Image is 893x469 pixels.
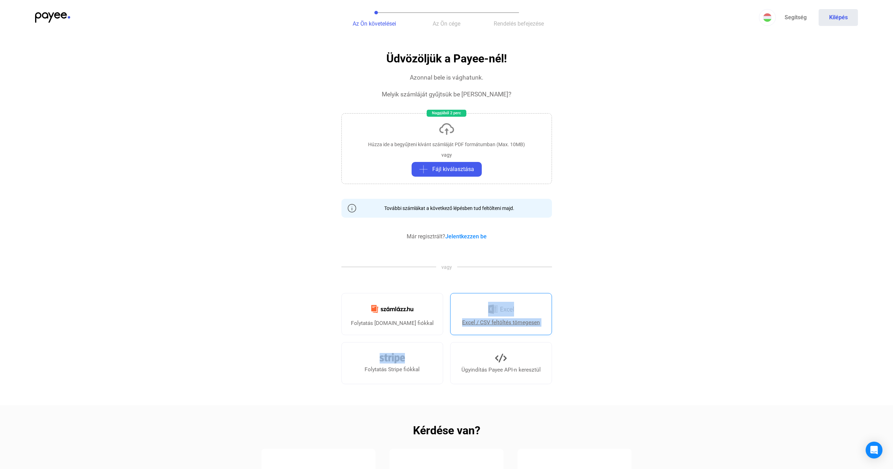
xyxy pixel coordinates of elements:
[763,13,772,22] img: HU
[380,353,405,363] img: Stripe
[353,20,396,27] span: Az Ön követelései
[819,9,858,26] button: Kilépés
[407,232,487,241] div: Már regisztrált?
[386,53,507,65] h1: Üdvözöljük a Payee-nél!
[419,165,428,174] img: plus-grey
[427,110,466,117] div: Nagyjából 2 perc
[413,426,480,435] h2: Kérdése van?
[348,204,356,212] img: info-grey-outline
[462,318,540,327] div: Excel / CSV feltöltés tömegesen
[368,141,525,148] div: Húzza ide a begyűjteni kívánt számláját PDF formátumban (Max. 10MB)
[436,264,457,271] span: vagy
[759,9,776,26] button: HU
[365,365,420,374] div: Folytatás Stripe fiókkal
[367,301,418,317] img: Számlázz.hu
[35,12,70,23] img: payee-logo
[438,121,455,137] img: upload-cloud
[410,73,484,82] div: Azonnal bele is vághatunk.
[450,293,552,335] a: Excel / CSV feltöltés tömegesen
[382,90,511,98] div: Melyik számláját gyűjtsük be [PERSON_NAME]?
[495,352,507,364] img: API
[432,165,474,174] span: Fájl kiválasztása
[412,162,482,177] button: plus-greyFájl kiválasztása
[445,233,487,240] a: Jelentkezzen be
[488,302,514,317] img: Excel
[866,442,882,458] div: Open Intercom Messenger
[461,366,541,374] div: Ügyindítás Payee API-n keresztül
[341,293,443,335] a: Folytatás [DOMAIN_NAME] fiókkal
[351,319,434,327] div: Folytatás [DOMAIN_NAME] fiókkal
[776,9,815,26] a: Segítség
[433,20,460,27] span: Az Ön cége
[379,205,514,212] div: További számlákat a következő lépésben tud feltölteni majd.
[441,151,452,158] div: vagy
[494,20,544,27] span: Rendelés befejezése
[341,342,443,384] a: Folytatás Stripe fiókkal
[450,342,552,384] a: Ügyindítás Payee API-n keresztül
